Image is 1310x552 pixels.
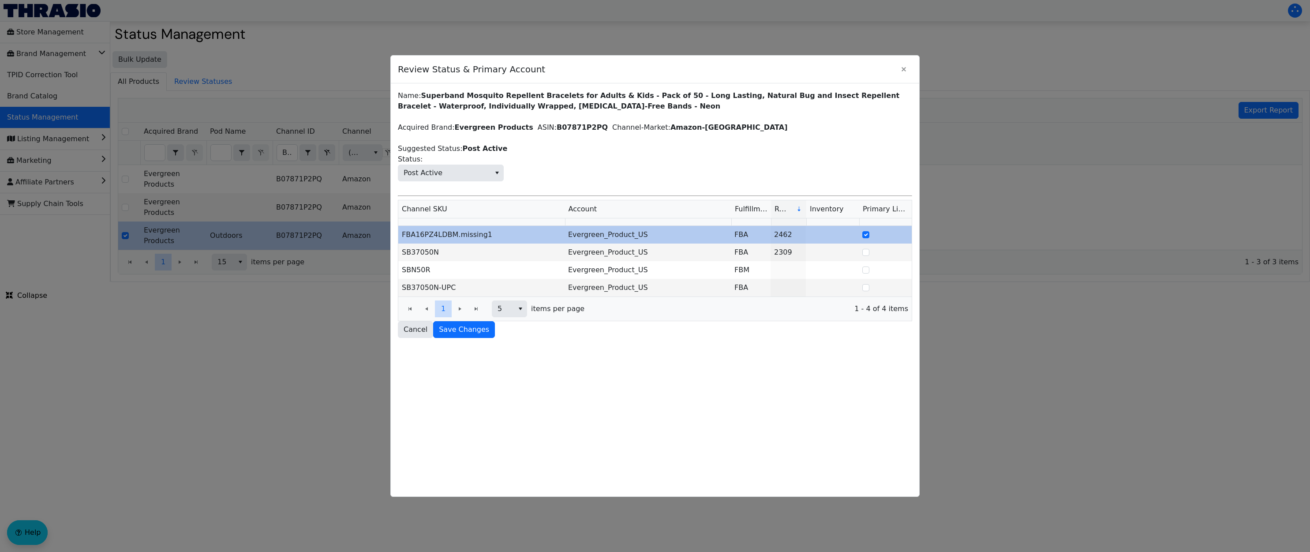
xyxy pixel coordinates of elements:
[463,144,508,153] label: Post Active
[569,204,597,214] span: Account
[731,244,771,261] td: FBA
[557,123,608,131] label: B07871P2PQ
[439,324,489,335] span: Save Changes
[455,123,533,131] label: Evergreen Products
[404,168,442,178] span: Post Active
[398,58,895,80] span: Review Status & Primary Account
[398,226,565,244] td: FBA16PZ4LDBM.missing1
[863,205,916,213] span: Primary Listing
[498,304,509,314] span: 5
[862,231,869,238] input: Select Row
[771,244,806,261] td: 2309
[775,204,789,214] span: Revenue
[735,204,767,214] span: Fulfillment
[895,61,912,78] button: Close
[398,165,504,181] span: Status:
[398,297,912,321] div: Page 1 of 1
[731,261,771,279] td: FBM
[441,304,445,314] span: 1
[398,279,565,297] td: SB37050N-UPC
[398,244,565,261] td: SB37050N
[731,226,771,244] td: FBA
[398,154,423,165] span: Status:
[514,301,527,317] button: select
[731,279,771,297] td: FBA
[862,249,869,256] input: Select Row
[565,261,731,279] td: Evergreen_Product_US
[810,204,843,214] span: Inventory
[490,165,503,181] button: select
[771,226,806,244] td: 2462
[492,300,527,317] span: Page size
[435,300,452,317] button: Page 1
[404,324,427,335] span: Cancel
[531,304,584,314] span: items per page
[591,304,908,314] span: 1 - 4 of 4 items
[670,123,788,131] label: Amazon-[GEOGRAPHIC_DATA]
[862,267,869,274] input: Select Row
[433,321,495,338] button: Save Changes
[862,284,869,291] input: Select Row
[398,91,899,110] label: Superband Mosquito Repellent Bracelets for Adults & Kids - Pack of 50 - Long Lasting, Natural Bug...
[398,261,565,279] td: SBN50R
[565,244,731,261] td: Evergreen_Product_US
[565,226,731,244] td: Evergreen_Product_US
[398,90,912,338] div: Name: Acquired Brand: ASIN: Channel-Market: Suggested Status:
[402,204,447,214] span: Channel SKU
[565,279,731,297] td: Evergreen_Product_US
[398,321,433,338] button: Cancel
